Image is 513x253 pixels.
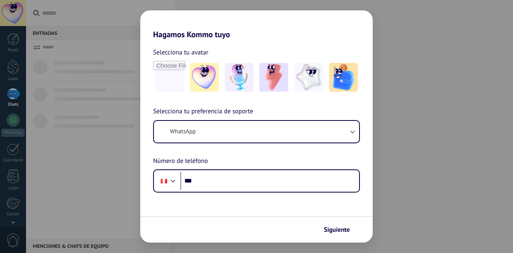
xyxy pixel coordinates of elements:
[190,63,219,92] img: -1.jpeg
[154,121,359,143] button: WhatsApp
[225,63,254,92] img: -2.jpeg
[156,173,172,189] div: Peru: + 51
[329,63,358,92] img: -5.jpeg
[324,227,350,233] span: Siguiente
[294,63,323,92] img: -4.jpeg
[320,223,361,237] button: Siguiente
[153,47,208,58] span: Selecciona tu avatar
[259,63,288,92] img: -3.jpeg
[140,10,373,39] h2: Hagamos Kommo tuyo
[170,128,196,136] span: WhatsApp
[153,106,253,117] span: Selecciona tu preferencia de soporte
[153,156,208,167] span: Número de teléfono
